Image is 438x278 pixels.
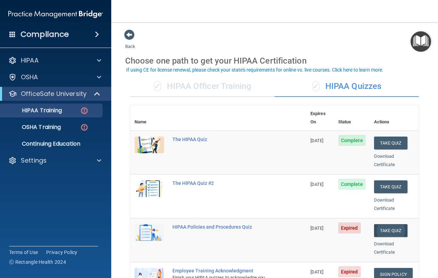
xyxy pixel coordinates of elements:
span: [DATE] [310,182,324,187]
a: Settings [8,156,101,165]
span: Expired [338,266,361,277]
p: HIPAA [21,56,39,65]
div: The HIPAA Quiz [172,137,271,142]
p: OSHA [21,73,38,81]
span: Complete [338,179,366,190]
h4: Compliance [21,30,69,39]
span: ✓ [312,81,320,91]
span: Ⓒ Rectangle Health 2024 [9,259,66,265]
a: OfficeSafe University [8,90,101,98]
button: Take Quiz [374,180,407,193]
a: OSHA [8,73,101,81]
p: HIPAA Training [5,107,62,114]
button: If using CE for license renewal, please check your state's requirements for online vs. live cours... [125,66,384,73]
a: Download Certificate [374,241,395,255]
div: HIPAA Officer Training [130,76,275,97]
span: [DATE] [310,226,324,231]
th: Name [130,105,168,131]
a: Terms of Use [9,249,38,256]
a: Download Certificate [374,197,395,211]
div: Choose one path to get your HIPAA Certification [125,51,424,71]
span: [DATE] [310,269,324,275]
a: Back [125,35,135,49]
div: The HIPAA Quiz #2 [172,180,271,186]
th: Actions [370,105,419,131]
a: Privacy Policy [46,249,78,256]
a: Download Certificate [374,154,395,167]
p: OfficeSafe University [21,90,87,98]
div: HIPAA Policies and Procedures Quiz [172,224,271,230]
p: OSHA Training [5,124,61,131]
img: danger-circle.6113f641.png [80,106,89,115]
img: PMB logo [8,7,103,21]
button: Take Quiz [374,224,407,237]
button: Take Quiz [374,137,407,149]
img: danger-circle.6113f641.png [80,123,89,132]
th: Expires On [306,105,334,131]
span: Expired [338,222,361,234]
p: Continuing Education [5,140,99,147]
span: Complete [338,135,366,146]
p: Settings [21,156,47,165]
span: [DATE] [310,138,324,143]
span: ✓ [154,81,161,91]
button: Open Resource Center [411,31,431,52]
div: Employee Training Acknowledgment [172,268,271,273]
a: HIPAA [8,56,101,65]
th: Status [334,105,370,131]
div: If using CE for license renewal, please check your state's requirements for online vs. live cours... [126,67,383,72]
div: HIPAA Quizzes [275,76,419,97]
